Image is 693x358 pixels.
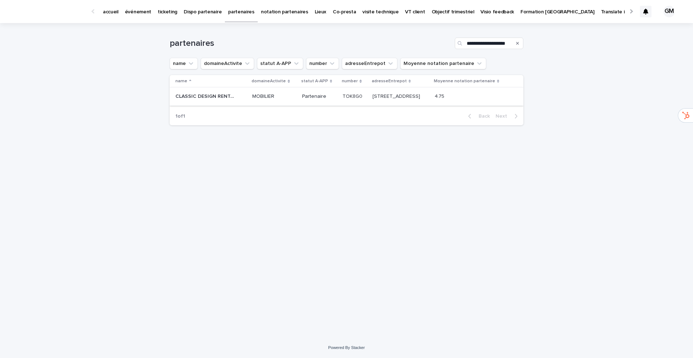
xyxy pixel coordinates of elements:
[400,58,486,69] button: Moyenne notation partenaire
[663,6,675,17] div: GM
[342,77,358,85] p: number
[434,77,495,85] p: Moyenne notation partenaire
[328,345,365,350] a: Powered By Stacker
[201,58,254,69] button: domaineActivite
[496,114,511,119] span: Next
[301,77,328,85] p: statut A-APP
[493,113,523,119] button: Next
[302,93,337,100] p: Partenaire
[170,108,191,125] p: 1 of 1
[170,88,523,106] tr: CLASSIC DESIGN RENTALCLASSIC DESIGN RENTAL MOBILIERPartenaireTOK8G0TOK8G0 [STREET_ADDRESS][STREET...
[257,58,303,69] button: statut A-APP
[252,77,286,85] p: domaineActivite
[462,113,493,119] button: Back
[372,92,422,100] p: [STREET_ADDRESS]
[455,38,523,49] input: Search
[343,92,364,100] p: TOK8G0
[342,58,397,69] button: adresseEntrepot
[170,38,452,49] h1: partenaires
[170,58,198,69] button: name
[175,92,237,100] p: CLASSIC DESIGN RENTAL
[252,93,296,100] p: MOBILIER
[372,77,407,85] p: adresseEntrepot
[14,4,84,19] img: Ls34BcGeRexTGTNfXpUC
[306,58,339,69] button: number
[474,114,490,119] span: Back
[175,77,187,85] p: name
[435,92,446,100] p: 4.75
